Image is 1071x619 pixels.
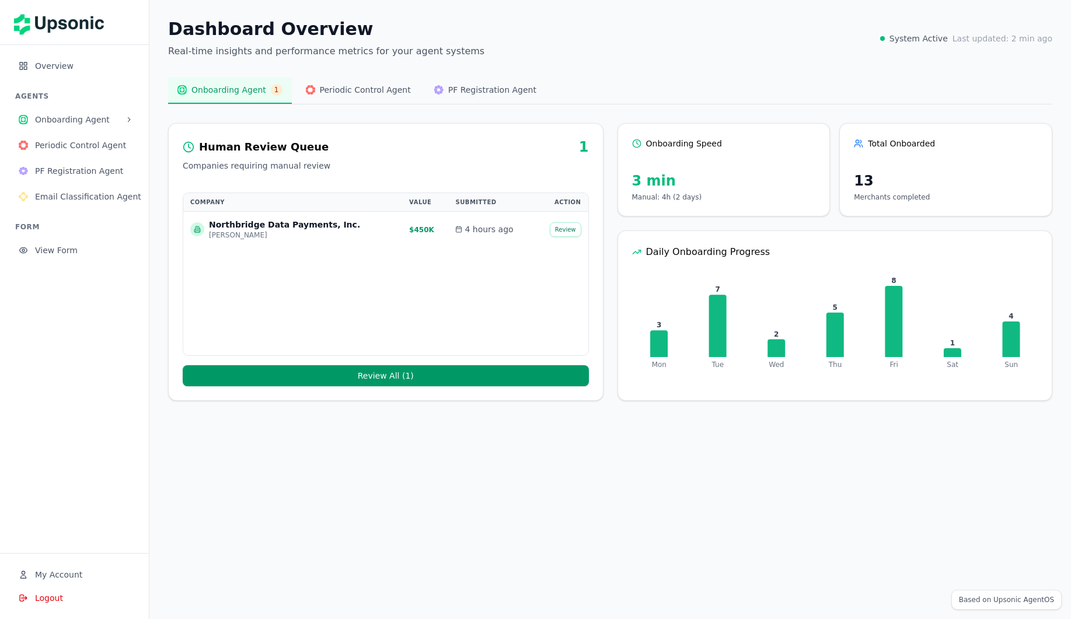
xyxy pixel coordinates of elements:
[35,191,141,202] span: Email Classification Agent
[177,85,187,95] img: Onboarding Agent
[889,361,898,369] tspan: Fri
[183,160,589,172] p: Companies requiring manual review
[19,115,28,124] img: Onboarding Agent
[9,193,139,204] a: Email Classification AgentEmail Classification Agent
[448,84,536,96] span: PF Registration Agent
[35,60,130,72] span: Overview
[35,569,82,580] span: My Account
[209,219,360,230] div: Northbridge Data Payments, Inc.
[409,226,434,234] span: $450K
[9,134,139,157] button: Periodic Control Agent
[854,172,1038,190] div: 13
[891,277,896,285] tspan: 8
[14,6,112,39] img: Upsonic
[9,586,139,610] button: Logout
[183,193,402,212] th: Company
[769,361,784,369] tspan: Wed
[632,193,816,202] p: Manual: 4h (2 days)
[711,361,724,369] tspan: Tue
[1009,312,1013,320] tspan: 4
[168,19,484,40] h1: Dashboard Overview
[9,167,139,178] a: PF Registration AgentPF Registration Agent
[579,138,589,156] div: 1
[9,571,139,582] a: My Account
[9,54,139,78] button: Overview
[199,139,329,155] div: Human Review Queue
[9,246,139,257] a: View Form
[191,84,266,96] span: Onboarding Agent
[9,185,139,208] button: Email Classification Agent
[632,245,1038,259] div: Daily Onboarding Progress
[35,244,130,256] span: View Form
[35,139,130,151] span: Periodic Control Agent
[296,77,420,104] button: Periodic Control AgentPeriodic Control Agent
[434,85,444,95] img: PF Registration Agent
[9,159,139,183] button: PF Registration Agent
[15,92,139,101] h3: AGENTS
[425,77,546,104] button: PF Registration AgentPF Registration Agent
[715,285,720,293] tspan: 7
[534,193,588,212] th: Action
[632,138,816,149] div: Onboarding Speed
[550,222,581,237] button: Review
[950,339,954,347] tspan: 1
[455,223,527,235] div: 4 hours ago
[183,365,589,386] button: Review All (1)
[271,84,282,96] span: 1
[19,192,28,201] img: Email Classification Agent
[209,230,360,240] div: [PERSON_NAME]
[889,33,948,44] span: System Active
[632,172,816,190] div: 3 min
[168,77,292,104] button: Onboarding AgentOnboarding Agent1
[854,138,1038,149] div: Total Onboarded
[448,193,534,212] th: Submitted
[15,222,139,232] h3: FORM
[168,44,484,58] p: Real-time insights and performance metrics for your agent systems
[402,193,448,212] th: Value
[774,330,779,338] tspan: 2
[828,361,842,369] tspan: Thu
[320,84,411,96] span: Periodic Control Agent
[19,166,28,176] img: PF Registration Agent
[9,141,139,152] a: Periodic Control AgentPeriodic Control Agent
[651,361,666,369] tspan: Mon
[854,193,1038,202] p: Merchants completed
[832,303,837,312] tspan: 5
[19,141,28,150] img: Periodic Control Agent
[656,321,661,329] tspan: 3
[9,62,139,73] a: Overview
[947,361,958,369] tspan: Sat
[9,239,139,262] button: View Form
[35,165,130,177] span: PF Registration Agent
[9,563,139,586] button: My Account
[1004,361,1018,369] tspan: Sun
[9,108,139,131] button: Onboarding Agent
[953,33,1052,44] span: Last updated: 2 min ago
[306,85,315,95] img: Periodic Control Agent
[35,592,63,604] span: Logout
[35,114,121,125] span: Onboarding Agent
